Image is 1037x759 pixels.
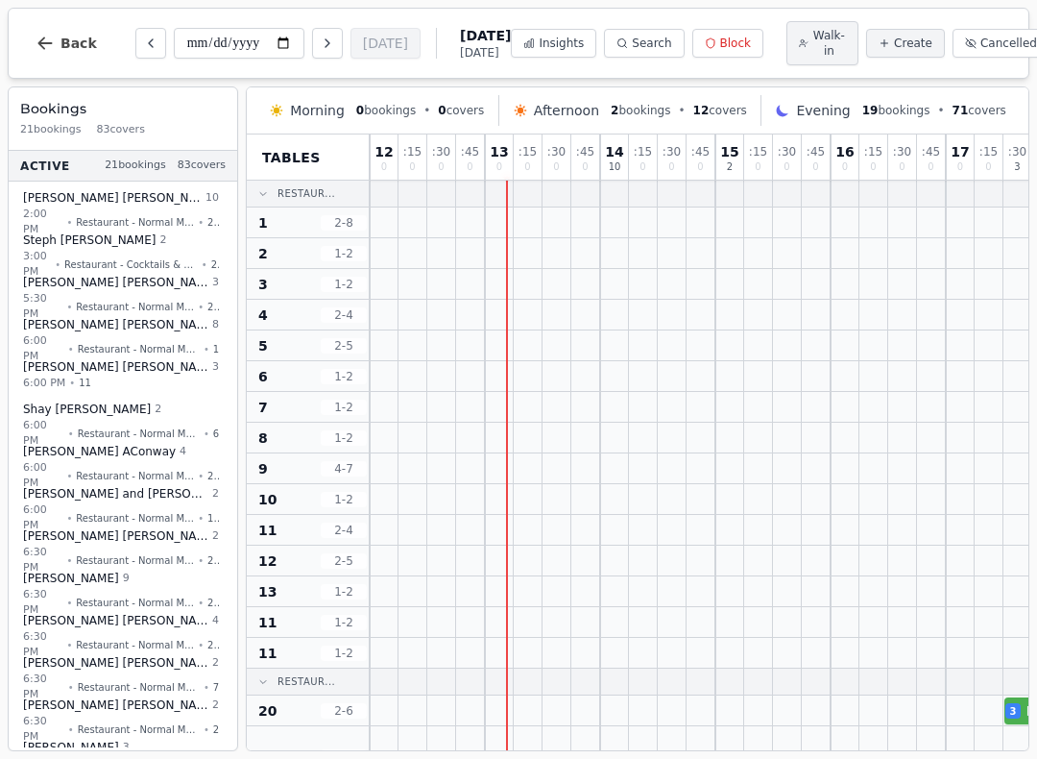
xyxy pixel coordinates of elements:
button: [PERSON_NAME] [PERSON_NAME]102:00 PM•Restaurant - Normal Menu•27 [12,184,233,245]
span: 0 [697,162,703,172]
span: • [204,426,209,440]
span: 1 - 2 [321,400,367,415]
span: [DATE] [460,26,511,45]
span: 6:30 PM [23,628,62,660]
span: • [202,257,207,271]
span: Restaur... [277,674,335,689]
button: [PERSON_NAME] [PERSON_NAME]26:30 PM•Restaurant - Normal Menu•23 [12,522,233,583]
span: 3 [1014,162,1020,172]
span: 83 covers [97,122,145,138]
span: bookings [862,103,930,118]
span: : 45 [576,146,594,158]
span: 0 [755,162,760,172]
span: 11 [79,376,91,390]
span: 1 [258,213,268,233]
span: 13 [490,145,508,159]
span: 2 [213,722,219,736]
span: covers [693,103,747,118]
button: Shay [PERSON_NAME]26:00 PM•Restaurant - Normal Menu•6 [12,395,233,456]
span: 19 [862,104,879,117]
span: [DATE] [460,45,511,61]
span: Evening [796,101,850,120]
span: : 15 [634,146,652,158]
span: 11 [258,521,277,540]
span: : 15 [749,146,767,158]
span: 6:30 PM [23,544,62,575]
span: 6 [213,426,219,440]
span: 0 [668,162,674,172]
span: • [198,637,204,651]
span: 6:30 PM [23,713,64,745]
span: 2 [212,698,219,714]
span: 0 [409,162,415,172]
span: Restaurant - Normal Menu [76,552,194,567]
span: • [66,468,72,482]
span: • [198,595,204,609]
span: 0 [928,162,933,172]
button: Walk-in [786,21,858,65]
span: 0 [639,162,645,172]
span: 1 [213,341,219,355]
span: 12 [258,551,277,571]
span: • [204,722,209,736]
button: [PERSON_NAME] [PERSON_NAME]26:30 PM•Restaurant - Normal Menu•7 [12,649,233,710]
span: 12 [693,104,710,117]
span: 6:00 PM [23,459,62,491]
span: 6:30 PM [23,586,62,618]
span: Restaurant - Normal Menu [78,679,200,694]
span: • [198,510,204,525]
span: [PERSON_NAME] [PERSON_NAME] [23,275,208,290]
span: 71 [953,104,969,117]
span: 1 - 2 [321,277,367,292]
span: 15 [720,145,738,159]
span: 20 [258,701,277,721]
span: 2 [159,233,166,249]
span: 3 [212,359,219,376]
span: 1 - 2 [321,430,367,446]
span: 26 [207,637,219,651]
span: 6 [258,367,268,386]
span: 4 [258,306,268,325]
span: • [66,214,72,229]
button: Search [604,29,684,58]
span: covers [438,103,484,118]
span: [PERSON_NAME] [PERSON_NAME] [23,698,208,713]
span: 4 [180,444,186,460]
span: [PERSON_NAME] [PERSON_NAME] [23,359,208,375]
h3: Bookings [20,99,226,118]
span: • [423,103,430,118]
span: 13 [258,582,277,601]
span: : 15 [518,146,537,158]
span: 2 - 5 [321,338,367,354]
span: : 30 [432,146,450,158]
span: Back [60,37,97,50]
span: • [68,679,74,694]
span: 2:00 PM [23,206,62,237]
span: Search [632,36,671,51]
span: 0 [381,162,387,172]
button: [PERSON_NAME] [PERSON_NAME]36:00 PM•11 [12,353,233,398]
span: 17 [951,145,969,159]
span: • [68,341,74,355]
button: [PERSON_NAME] 96:30 PM•Restaurant - Normal Menu•22 [12,564,233,625]
span: : 45 [461,146,479,158]
span: 6:00 PM [23,332,64,364]
span: Cancelled [980,36,1037,51]
span: • [198,468,204,482]
span: 23 [207,552,219,567]
span: 1 - 2 [321,369,367,384]
span: • [204,679,209,694]
span: 0 [582,162,588,172]
span: 11 [258,613,277,632]
span: 6:00 PM [23,417,64,449]
span: Shay [PERSON_NAME] [23,402,151,417]
span: 0 [524,162,530,172]
button: Previous day [135,28,166,59]
span: Restaurant - Normal Menu [76,637,194,651]
span: 2 - 5 [321,553,367,569]
span: [PERSON_NAME] AConway [23,444,176,459]
span: bookings [611,103,670,118]
span: Insights [539,36,584,51]
span: 1 - 2 [321,584,367,600]
span: 2 - 6 [321,703,367,719]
